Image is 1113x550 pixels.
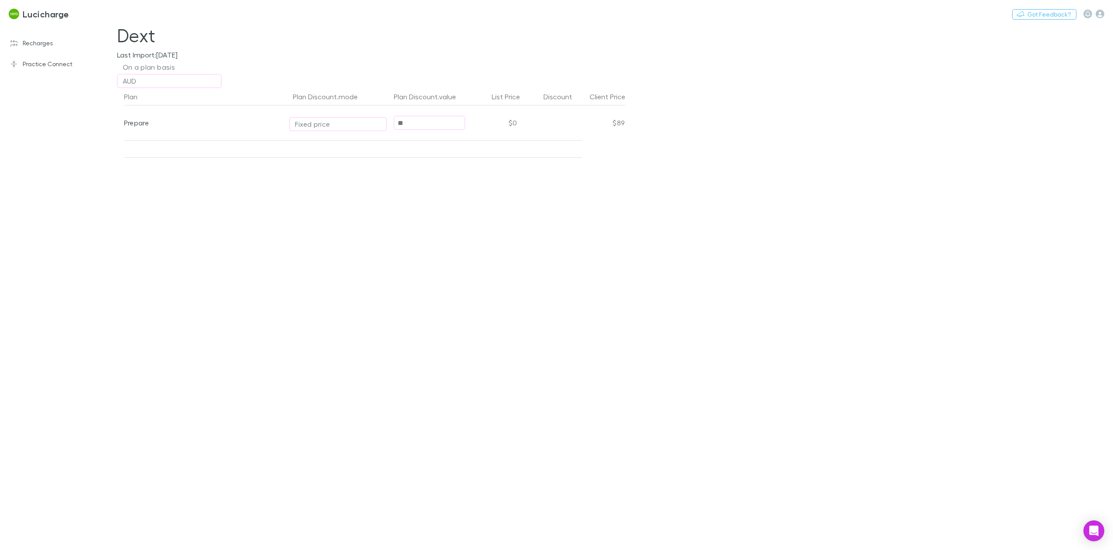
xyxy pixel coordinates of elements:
[394,88,466,105] button: Plan Discount.value
[2,36,122,50] a: Recharges
[117,51,178,59] span: Last Import: [DATE]
[117,24,1113,46] h1: Dext
[3,3,74,24] a: Lucicharge
[543,88,583,105] button: Discount
[289,117,387,131] button: Fixed price
[123,76,137,86] div: AUD
[23,9,69,19] h3: Lucicharge
[1083,520,1104,541] div: Open Intercom Messenger
[117,74,221,88] button: AUD
[573,105,625,140] div: $89
[123,62,175,72] div: On a plan basis
[124,105,282,140] div: Prepare
[295,119,330,129] div: Fixed price
[2,57,122,71] a: Practice Connect
[492,88,530,105] button: List Price
[469,105,521,140] div: $0
[1012,9,1076,20] button: Got Feedback?
[117,60,1113,74] button: On a plan basis
[9,9,19,19] img: Lucicharge's Logo
[293,88,368,105] button: Plan Discount.mode
[124,88,148,105] button: Plan
[590,88,636,105] button: Client Price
